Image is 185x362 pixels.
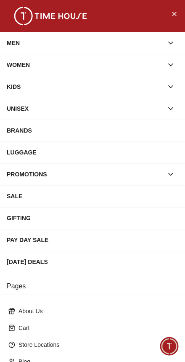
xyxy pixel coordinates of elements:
[167,7,181,20] button: Close Menu
[7,57,163,72] div: WOMEN
[7,123,178,138] div: BRANDS
[7,101,163,116] div: UNISEX
[9,9,26,26] img: Company logo
[7,189,178,204] div: SALE
[8,274,177,307] div: Chat with us now
[18,307,173,315] p: About Us
[7,79,163,94] div: KIDS
[7,167,163,182] div: PROMOTIONS
[92,333,184,361] div: Conversation
[18,324,173,332] p: Cart
[7,210,178,226] div: GIFTING
[37,351,54,358] span: Home
[160,337,179,356] div: Chat Widget
[7,254,178,269] div: [DATE] DEALS
[8,7,92,25] img: ...
[7,35,163,51] div: MEN
[160,8,177,25] em: Minimize
[7,232,178,248] div: PAY DAY SALE
[8,225,159,241] div: Timehousecompany
[18,341,173,349] p: Store Locations
[7,145,178,160] div: LUGGAGE
[8,245,177,263] div: Find your dream watch—experts ready to assist!
[1,333,90,361] div: Home
[37,285,162,296] span: Chat with us now
[119,351,157,358] span: Conversation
